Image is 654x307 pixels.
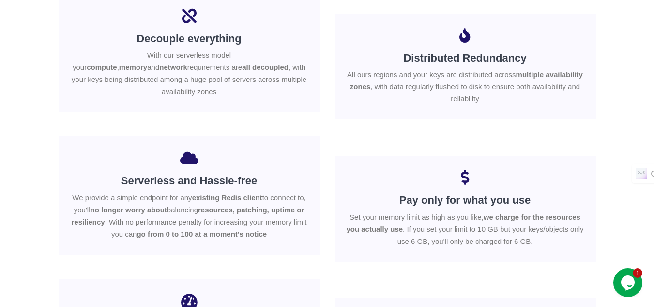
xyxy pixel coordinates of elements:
p: All ours regions and your keys are distributed across , with data regularly flushed to disk to en... [346,68,585,105]
p: We provide a simple endpoint for any to connect to, you'll balancing . With no performance penalt... [70,192,309,240]
h4: Distributed Redundancy [346,51,585,65]
strong: go from 0 to 100 at a moment's notice [137,230,267,238]
strong: resources, patching, uptime or resiliency [71,206,304,226]
strong: network [159,63,187,71]
strong: compute [87,63,117,71]
strong: we charge for the resources you actually use [346,213,580,233]
h4: Serverless and Hassle-free [70,174,309,188]
iframe: chat widget [613,268,644,297]
strong: all decoupled [242,63,289,71]
strong: existing Redis client [192,194,262,202]
strong: memory [119,63,147,71]
strong: multiple availability zones [350,70,583,91]
p: Set your memory limit as high as you like, . If you set your limit to 10 GB but your keys/objects... [346,211,585,247]
h4: Pay only for what you use [346,194,585,207]
p: With our serverless model your , and requirements are , with your keys being distributed among a ... [70,49,309,97]
strong: no longer worry about [90,206,167,214]
h4: Decouple everything [70,32,309,46]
